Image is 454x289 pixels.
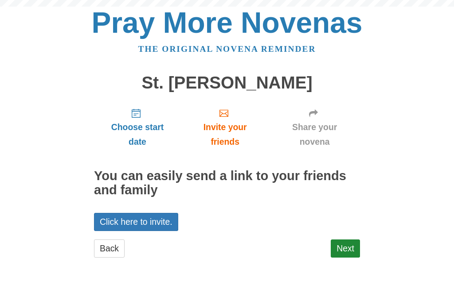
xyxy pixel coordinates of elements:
a: Pray More Novenas [92,6,363,39]
a: Share your novena [269,101,360,154]
a: Next [331,239,360,258]
span: Invite your friends [190,120,260,149]
a: Back [94,239,125,258]
h2: You can easily send a link to your friends and family [94,169,360,197]
span: Share your novena [278,120,351,149]
h1: St. [PERSON_NAME] [94,73,360,92]
a: The original novena reminder [138,44,316,54]
a: Click here to invite. [94,213,178,231]
span: Choose start date [103,120,172,149]
a: Invite your friends [181,101,269,154]
a: Choose start date [94,101,181,154]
